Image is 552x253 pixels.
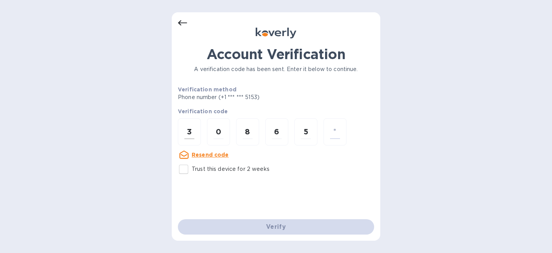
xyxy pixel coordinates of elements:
p: Trust this device for 2 weeks [192,165,269,173]
p: Verification code [178,107,374,115]
h1: Account Verification [178,46,374,62]
b: Verification method [178,86,237,93]
u: Resend code [192,152,229,158]
p: A verification code has been sent. Enter it below to continue. [178,65,374,73]
p: Phone number (+1 *** *** 5153) [178,93,318,101]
